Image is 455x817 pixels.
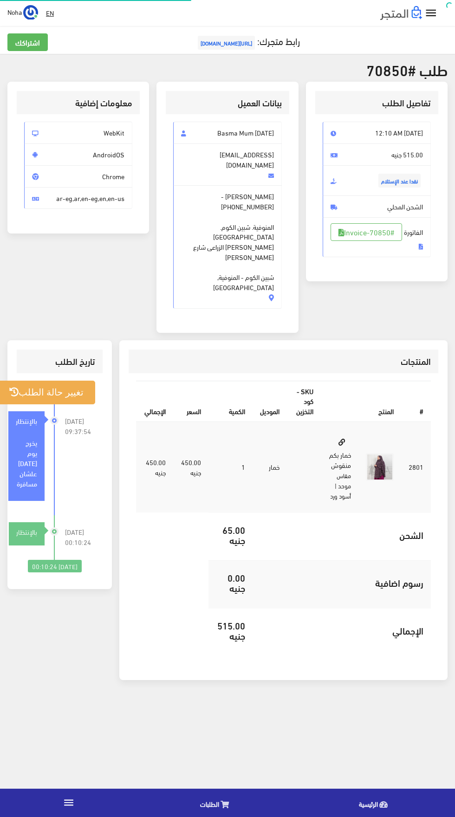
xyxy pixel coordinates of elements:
span: [DATE] 09:37:54 [65,416,96,436]
span: المنوفية. شبين الكوم. [GEOGRAPHIC_DATA][PERSON_NAME] الزراعى شارع [PERSON_NAME] شبين الكوم - المن... [181,212,273,292]
th: السعر [173,381,209,421]
span: Noha [7,6,22,18]
div: [DATE] 00:10:24 [28,560,82,573]
span: [PHONE_NUMBER] [221,201,274,212]
h3: تفاصيل الطلب [323,98,431,107]
a: EN [42,5,58,21]
span: WebKit [24,122,132,144]
small: مقاس موحد [337,470,351,491]
h3: معلومات إضافية [24,98,132,107]
strong: بالإنتظار [16,415,37,426]
h5: 0.00 جنيه [216,572,245,593]
span: Basma Mum [DATE] [173,122,281,144]
th: المنتج [321,381,401,421]
a: اشتراكك [7,33,48,51]
h3: تاريخ الطلب [24,357,95,366]
small: | أسود ورد [330,480,351,501]
span: [PERSON_NAME] - [173,185,281,308]
span: الفاتورة [323,217,431,257]
span: الرئيسية [359,798,378,810]
h5: رسوم اضافية [260,577,423,588]
span: AndroidOS [24,143,132,166]
th: اﻹجمالي [136,381,173,421]
a: الطلبات [137,791,296,815]
td: 450.00 جنيه [136,421,173,512]
span: [EMAIL_ADDRESS][DOMAIN_NAME] [173,143,281,186]
img: . [380,6,422,20]
span: Chrome [24,165,132,188]
a: الرئيسية [296,791,455,815]
td: خمار بكم منقوش [321,421,358,512]
span: نقدا عند الإستلام [378,174,421,188]
h5: 65.00 جنيه [216,525,245,545]
th: # [401,381,431,421]
span: [DATE] 00:10:24 [65,527,96,547]
h2: طلب #70850 [7,61,448,78]
a: ... Noha [7,5,38,19]
a: #Invoice-70850 [331,223,402,241]
h5: الشحن [260,530,423,540]
th: SKU - كود التخزين [287,381,321,421]
h3: المنتجات [136,357,431,366]
img: ... [23,5,38,20]
span: [URL][DOMAIN_NAME] [198,36,255,50]
td: 450.00 جنيه [173,421,209,512]
h3: بيانات العميل [173,98,281,107]
span: الطلبات [200,798,219,810]
td: 2801 [401,421,431,512]
th: الموديل [253,381,287,421]
i:  [63,797,75,809]
i:  [424,6,438,20]
a: رابط متجرك:[URL][DOMAIN_NAME] [195,32,300,49]
strong: يخرج يوم [DATE] علشان مسافرة [17,437,37,488]
span: [DATE] 12:10 AM [323,122,431,144]
u: EN [46,7,54,19]
th: الكمية [208,381,253,421]
td: خمار [253,421,287,512]
h5: اﻹجمالي [260,625,423,635]
h5: 515.00 جنيه [216,620,245,641]
td: 1 [208,421,253,512]
span: الشحن المحلي [323,195,431,218]
span: ar-eg,ar,en-eg,en,en-us [24,187,132,209]
span: 515.00 جنيه [323,143,431,166]
div: بالإنتظار [9,527,45,537]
